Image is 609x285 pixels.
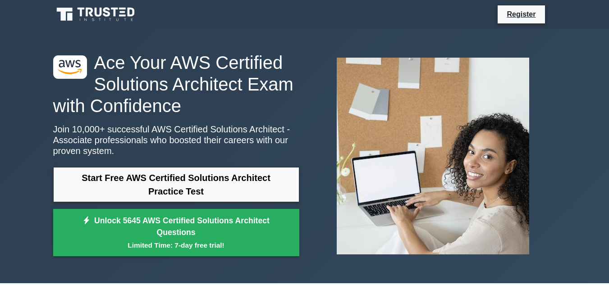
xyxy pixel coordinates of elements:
[64,240,288,250] small: Limited Time: 7-day free trial!
[53,124,299,156] p: Join 10,000+ successful AWS Certified Solutions Architect - Associate professionals who boosted t...
[501,9,541,20] a: Register
[53,209,299,257] a: Unlock 5645 AWS Certified Solutions Architect QuestionsLimited Time: 7-day free trial!
[53,167,299,202] a: Start Free AWS Certified Solutions Architect Practice Test
[53,52,299,117] h1: Ace Your AWS Certified Solutions Architect Exam with Confidence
